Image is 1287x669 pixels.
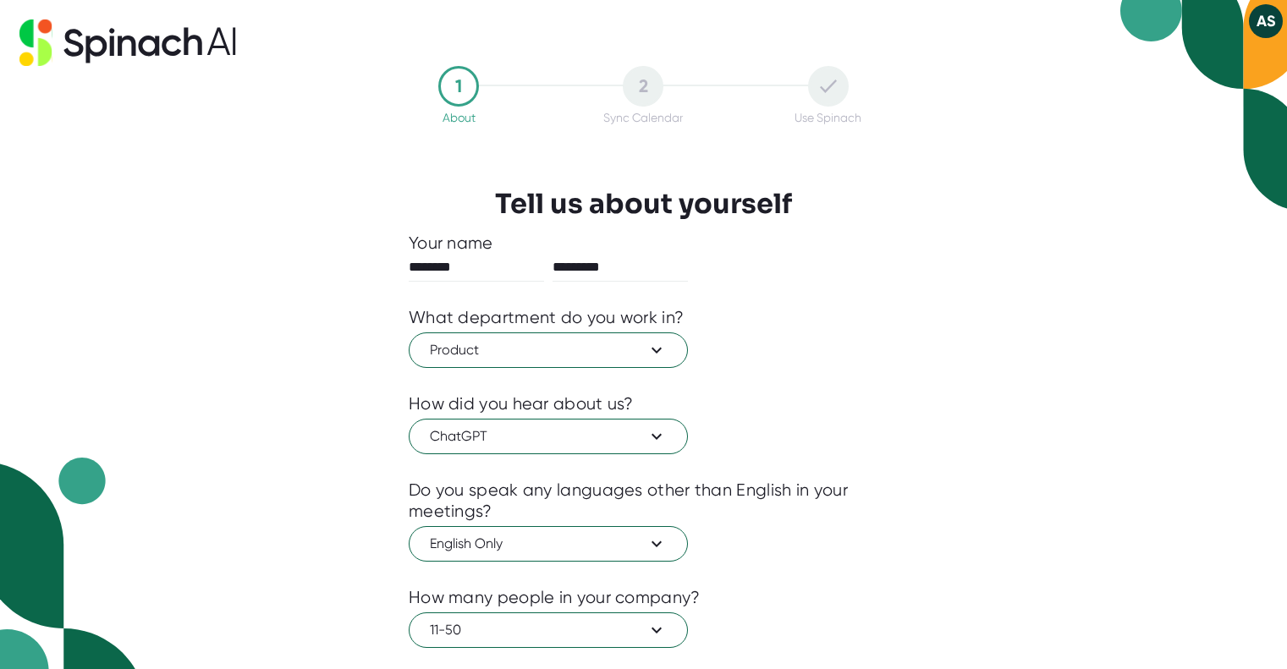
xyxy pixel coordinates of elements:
[409,587,701,608] div: How many people in your company?
[409,612,688,648] button: 11-50
[795,111,861,124] div: Use Spinach
[409,526,688,562] button: English Only
[430,620,667,640] span: 11-50
[603,111,683,124] div: Sync Calendar
[430,426,667,447] span: ChatGPT
[409,393,634,414] div: How did you hear about us?
[409,233,878,254] div: Your name
[409,307,684,328] div: What department do you work in?
[409,419,688,454] button: ChatGPT
[430,534,667,554] span: English Only
[443,111,476,124] div: About
[409,332,688,368] button: Product
[409,480,878,522] div: Do you speak any languages other than English in your meetings?
[1249,4,1283,38] button: AS
[438,66,479,107] div: 1
[430,340,667,360] span: Product
[623,66,663,107] div: 2
[495,188,792,220] h3: Tell us about yourself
